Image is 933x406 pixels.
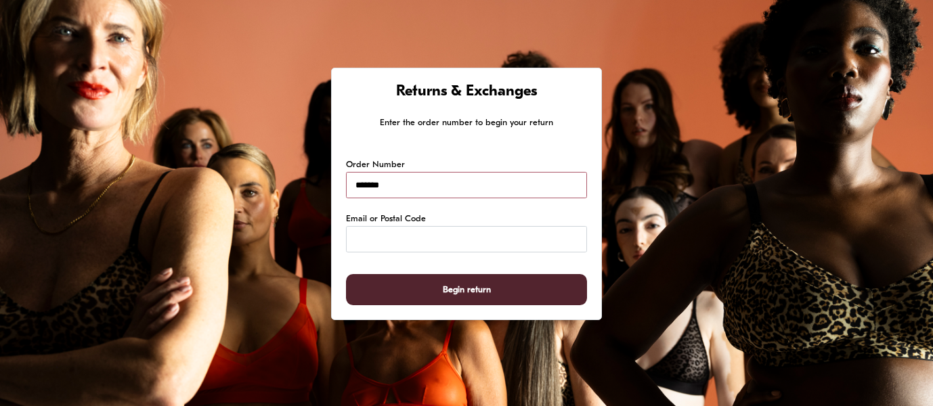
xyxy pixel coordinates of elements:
[346,83,587,102] h1: Returns & Exchanges
[346,158,405,172] label: Order Number
[346,116,587,130] p: Enter the order number to begin your return
[346,274,587,306] button: Begin return
[346,212,426,226] label: Email or Postal Code
[443,275,491,305] span: Begin return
